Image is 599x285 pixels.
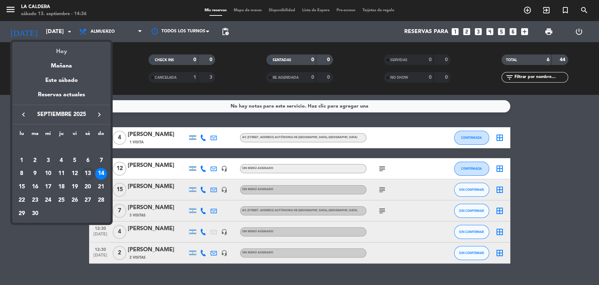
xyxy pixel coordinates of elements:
[28,154,42,167] td: 2 de septiembre de 2025
[55,155,67,167] div: 4
[16,155,28,167] div: 1
[41,154,55,167] td: 3 de septiembre de 2025
[30,110,93,119] span: septiembre 2025
[94,167,108,181] td: 14 de septiembre de 2025
[81,180,95,194] td: 20 de septiembre de 2025
[15,154,28,167] td: 1 de septiembre de 2025
[42,168,54,180] div: 10
[28,180,42,194] td: 16 de septiembre de 2025
[12,42,111,56] div: Hoy
[41,167,55,181] td: 10 de septiembre de 2025
[17,110,30,119] button: keyboard_arrow_left
[42,181,54,193] div: 17
[28,207,42,220] td: 30 de septiembre de 2025
[16,208,28,220] div: 29
[29,181,41,193] div: 16
[16,181,28,193] div: 15
[55,180,68,194] td: 18 de septiembre de 2025
[28,130,42,141] th: martes
[55,181,67,193] div: 18
[94,194,108,207] td: 28 de septiembre de 2025
[12,71,111,90] div: Este sábado
[93,110,106,119] button: keyboard_arrow_right
[95,155,107,167] div: 7
[15,207,28,220] td: 29 de septiembre de 2025
[68,154,81,167] td: 5 de septiembre de 2025
[16,168,28,180] div: 8
[16,194,28,206] div: 22
[68,180,81,194] td: 19 de septiembre de 2025
[81,194,95,207] td: 27 de septiembre de 2025
[29,194,41,206] div: 23
[69,194,81,206] div: 26
[94,154,108,167] td: 7 de septiembre de 2025
[15,130,28,141] th: lunes
[15,167,28,181] td: 8 de septiembre de 2025
[55,168,67,180] div: 11
[82,181,94,193] div: 20
[41,194,55,207] td: 24 de septiembre de 2025
[69,181,81,193] div: 19
[94,180,108,194] td: 21 de septiembre de 2025
[81,130,95,141] th: sábado
[55,130,68,141] th: jueves
[28,194,42,207] td: 23 de septiembre de 2025
[82,194,94,206] div: 27
[82,168,94,180] div: 13
[42,155,54,167] div: 3
[69,168,81,180] div: 12
[42,194,54,206] div: 24
[68,194,81,207] td: 26 de septiembre de 2025
[28,167,42,181] td: 9 de septiembre de 2025
[15,141,108,154] td: SEP.
[29,168,41,180] div: 9
[82,155,94,167] div: 6
[94,130,108,141] th: domingo
[95,168,107,180] div: 14
[41,180,55,194] td: 17 de septiembre de 2025
[95,110,104,119] i: keyboard_arrow_right
[12,90,111,105] div: Reservas actuales
[55,154,68,167] td: 4 de septiembre de 2025
[19,110,28,119] i: keyboard_arrow_left
[95,181,107,193] div: 21
[55,194,68,207] td: 25 de septiembre de 2025
[68,130,81,141] th: viernes
[81,167,95,181] td: 13 de septiembre de 2025
[15,180,28,194] td: 15 de septiembre de 2025
[15,194,28,207] td: 22 de septiembre de 2025
[12,56,111,71] div: Mañana
[29,155,41,167] div: 2
[55,194,67,206] div: 25
[29,208,41,220] div: 30
[55,167,68,181] td: 11 de septiembre de 2025
[69,155,81,167] div: 5
[81,154,95,167] td: 6 de septiembre de 2025
[41,130,55,141] th: miércoles
[68,167,81,181] td: 12 de septiembre de 2025
[95,194,107,206] div: 28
